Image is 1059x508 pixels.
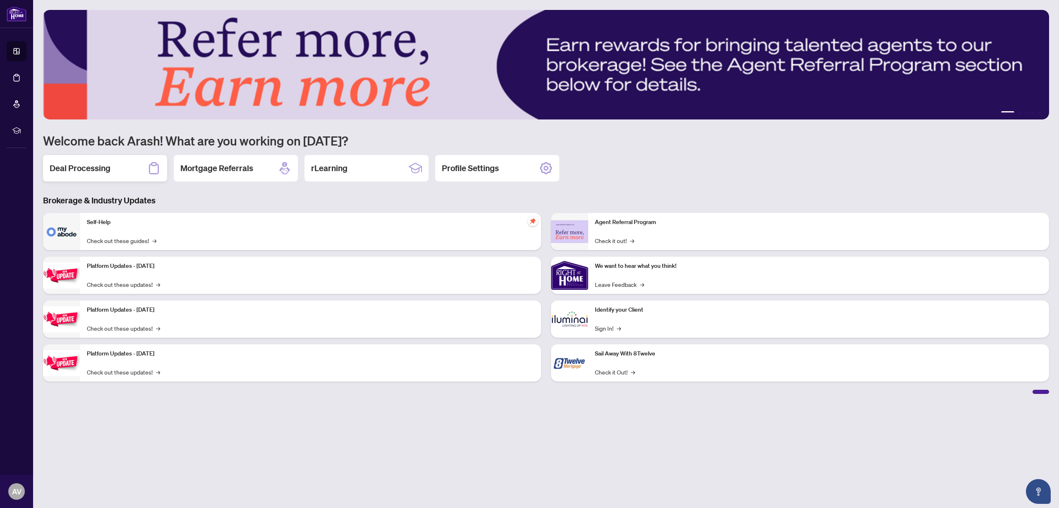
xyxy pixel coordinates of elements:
h2: rLearning [311,162,347,174]
a: Check out these updates!→ [87,280,160,289]
a: Check it Out!→ [595,367,635,377]
span: → [630,236,634,245]
span: → [152,236,156,245]
a: Check out these updates!→ [87,324,160,333]
a: Leave Feedback→ [595,280,644,289]
button: Open asap [1026,479,1051,504]
span: → [640,280,644,289]
button: 2 [1018,111,1021,114]
p: We want to hear what you think! [595,262,1042,271]
button: 1 [1001,111,1014,114]
img: Agent Referral Program [551,220,588,243]
img: Platform Updates - June 23, 2025 [43,350,80,376]
h2: Deal Processing [50,162,110,174]
span: → [156,324,160,333]
h2: Mortgage Referrals [180,162,253,174]
p: Platform Updates - [DATE] [87,305,534,315]
p: Identify your Client [595,305,1042,315]
p: Platform Updates - [DATE] [87,262,534,271]
img: Platform Updates - July 21, 2025 [43,262,80,289]
p: Platform Updates - [DATE] [87,349,534,358]
h2: Profile Settings [442,162,499,174]
a: Check out these updates!→ [87,367,160,377]
img: Identify your Client [551,301,588,338]
img: Sail Away With 8Twelve [551,344,588,382]
h3: Brokerage & Industry Updates [43,195,1049,206]
span: AV [12,486,22,497]
span: → [156,280,160,289]
button: 4 [1031,111,1034,114]
a: Check it out!→ [595,236,634,245]
a: Check out these guides!→ [87,236,156,245]
img: Slide 0 [43,10,1049,119]
p: Self-Help [87,218,534,227]
a: Sign In!→ [595,324,621,333]
button: 3 [1024,111,1028,114]
span: pushpin [528,216,538,226]
p: Sail Away With 8Twelve [595,349,1042,358]
span: → [617,324,621,333]
span: → [631,367,635,377]
img: We want to hear what you think! [551,257,588,294]
button: 5 [1037,111,1041,114]
img: Self-Help [43,213,80,250]
span: → [156,367,160,377]
h1: Welcome back Arash! What are you working on [DATE]? [43,133,1049,148]
p: Agent Referral Program [595,218,1042,227]
img: Platform Updates - July 8, 2025 [43,306,80,332]
img: logo [7,6,26,21]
